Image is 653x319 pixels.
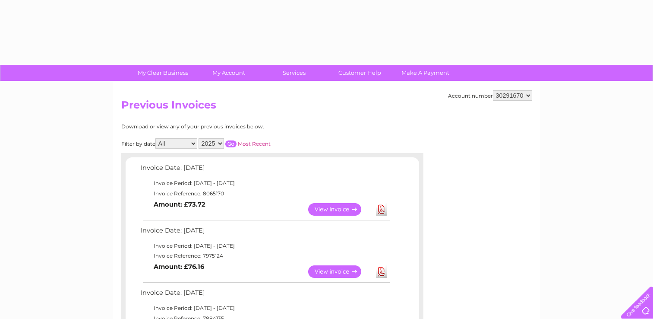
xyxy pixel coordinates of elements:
td: Invoice Reference: 7975124 [139,251,391,261]
a: View [308,203,372,216]
td: Invoice Period: [DATE] - [DATE] [139,241,391,251]
td: Invoice Date: [DATE] [139,162,391,178]
td: Invoice Date: [DATE] [139,287,391,303]
a: Download [376,265,387,278]
div: Filter by date [121,138,348,149]
h2: Previous Invoices [121,99,532,115]
a: View [308,265,372,278]
td: Invoice Reference: 8065170 [139,188,391,199]
a: My Clear Business [127,65,199,81]
div: Account number [448,90,532,101]
td: Invoice Date: [DATE] [139,225,391,241]
div: Download or view any of your previous invoices below. [121,124,348,130]
a: Download [376,203,387,216]
a: My Account [193,65,264,81]
a: Most Recent [238,140,271,147]
a: Customer Help [324,65,395,81]
a: Services [259,65,330,81]
b: Amount: £76.16 [154,263,204,271]
td: Invoice Period: [DATE] - [DATE] [139,303,391,313]
a: Make A Payment [390,65,461,81]
td: Invoice Period: [DATE] - [DATE] [139,178,391,188]
b: Amount: £73.72 [154,201,205,208]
